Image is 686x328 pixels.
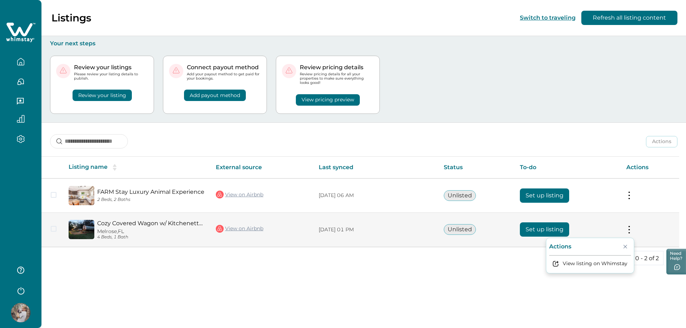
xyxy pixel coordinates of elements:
th: Last synced [313,157,438,178]
a: View on Airbnb [216,190,263,199]
img: Whimstay Host [11,303,30,322]
p: Please review your listing details to publish. [74,72,148,81]
p: [DATE] 01 PM [319,226,432,233]
button: Set up listing [520,188,569,203]
p: Add your payout method to get paid for your bookings. [187,72,261,81]
button: Unlisted [444,224,476,235]
p: [DATE] 06 AM [319,192,432,199]
p: Your next steps [50,40,677,47]
button: View pricing preview [296,94,360,106]
p: Melrose, FL [97,228,204,234]
p: 2 Beds, 2 Baths [97,197,204,202]
button: Switch to traveling [520,14,576,21]
th: External source [210,157,313,178]
th: Status [438,157,514,178]
button: Actions [646,136,677,147]
button: 0 - 2 of 2 [631,251,663,265]
button: next page [663,251,677,265]
button: Review your listing [73,90,132,101]
button: sorting [108,164,122,171]
img: propertyImage_Cozy Covered Wagon w/ Kitchenette~Pond~Fire Pit [69,220,94,239]
button: Add payout method [184,90,246,101]
th: Actions [621,157,679,178]
p: Review your listings [74,64,148,71]
p: 0 - 2 of 2 [635,255,659,262]
a: View on Airbnb [216,224,263,233]
p: Review pricing details for all your properties to make sure everything looks good! [300,72,374,85]
button: Unlisted [444,190,476,201]
p: 4 Beds, 1 Bath [97,234,204,240]
p: Connect payout method [187,64,261,71]
th: Listing name [63,157,210,178]
p: Actions [549,243,571,250]
img: propertyImage_FARM Stay Luxury Animal Experience [69,186,94,205]
button: Set up listing [520,222,569,237]
th: To-do [514,157,620,178]
p: Review pricing details [300,64,374,71]
p: Listings [51,12,91,24]
button: Close [620,241,631,252]
a: FARM Stay Luxury Animal Experience [97,188,204,195]
button: Refresh all listing content [581,11,677,25]
a: Cozy Covered Wagon w/ Kitchenette~Pond~Fire Pit [97,220,204,227]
